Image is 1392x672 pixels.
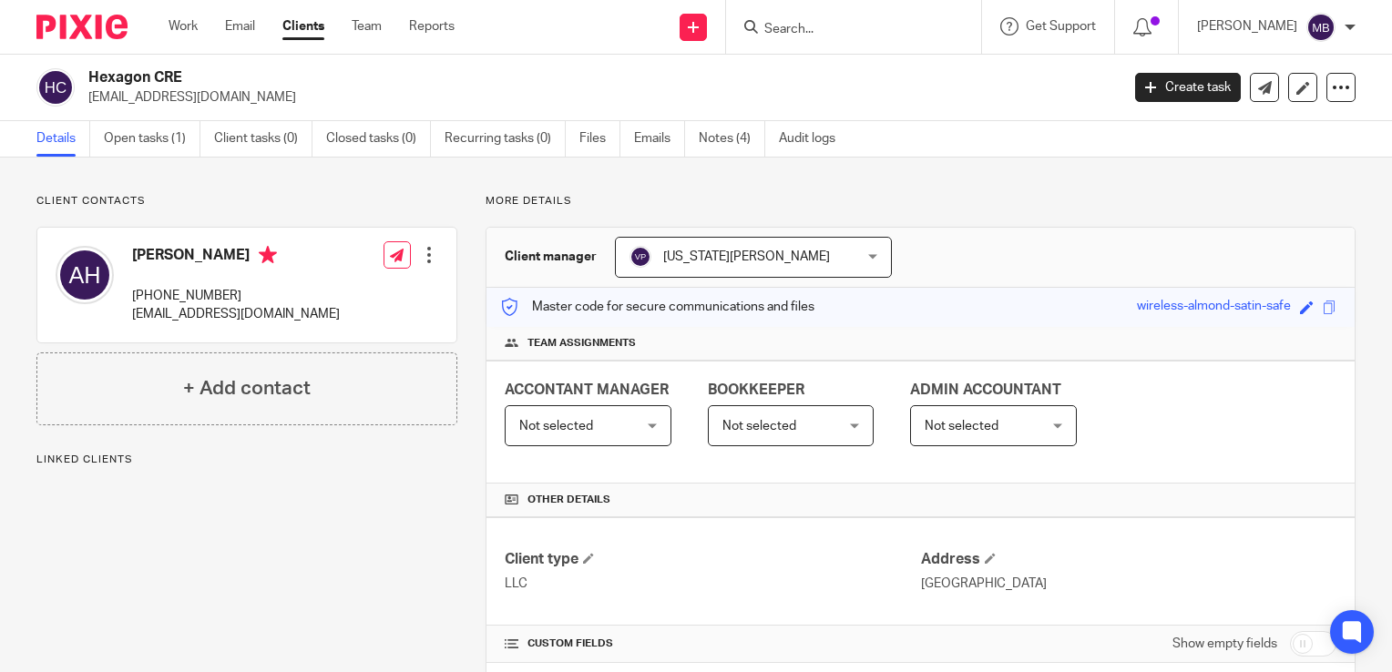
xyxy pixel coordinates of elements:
[629,246,651,268] img: svg%3E
[326,121,431,157] a: Closed tasks (0)
[486,194,1356,209] p: More details
[132,246,340,269] h4: [PERSON_NAME]
[183,374,311,402] h4: + Add contact
[36,15,128,39] img: Pixie
[505,575,920,593] p: LLC
[708,382,804,397] span: BOOKKEEPER
[505,248,597,266] h3: Client manager
[500,298,814,316] p: Master code for secure communications and files
[763,22,926,38] input: Search
[663,250,830,263] span: [US_STATE][PERSON_NAME]
[36,194,457,209] p: Client contacts
[722,420,796,433] span: Not selected
[1026,20,1096,33] span: Get Support
[259,246,277,264] i: Primary
[519,420,593,433] span: Not selected
[36,453,457,467] p: Linked clients
[282,17,324,36] a: Clients
[1135,73,1241,102] a: Create task
[352,17,382,36] a: Team
[56,246,114,304] img: svg%3E
[225,17,255,36] a: Email
[445,121,566,157] a: Recurring tasks (0)
[921,575,1336,593] p: [GEOGRAPHIC_DATA]
[132,305,340,323] p: [EMAIL_ADDRESS][DOMAIN_NAME]
[214,121,312,157] a: Client tasks (0)
[88,68,904,87] h2: Hexagon CRE
[579,121,620,157] a: Files
[779,121,849,157] a: Audit logs
[634,121,685,157] a: Emails
[1197,17,1297,36] p: [PERSON_NAME]
[132,287,340,305] p: [PHONE_NUMBER]
[505,636,920,651] h4: CUSTOM FIELDS
[910,382,1061,397] span: ADMIN ACCOUNTANT
[169,17,198,36] a: Work
[527,336,636,351] span: Team assignments
[1172,635,1277,653] label: Show empty fields
[1137,297,1291,318] div: wireless-almond-satin-safe
[36,121,90,157] a: Details
[921,550,1336,569] h4: Address
[104,121,200,157] a: Open tasks (1)
[1306,13,1336,42] img: svg%3E
[699,121,765,157] a: Notes (4)
[505,382,669,397] span: ACCONTANT MANAGER
[409,17,455,36] a: Reports
[925,420,998,433] span: Not selected
[505,550,920,569] h4: Client type
[36,68,75,107] img: svg%3E
[88,88,1108,107] p: [EMAIL_ADDRESS][DOMAIN_NAME]
[527,493,610,507] span: Other details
